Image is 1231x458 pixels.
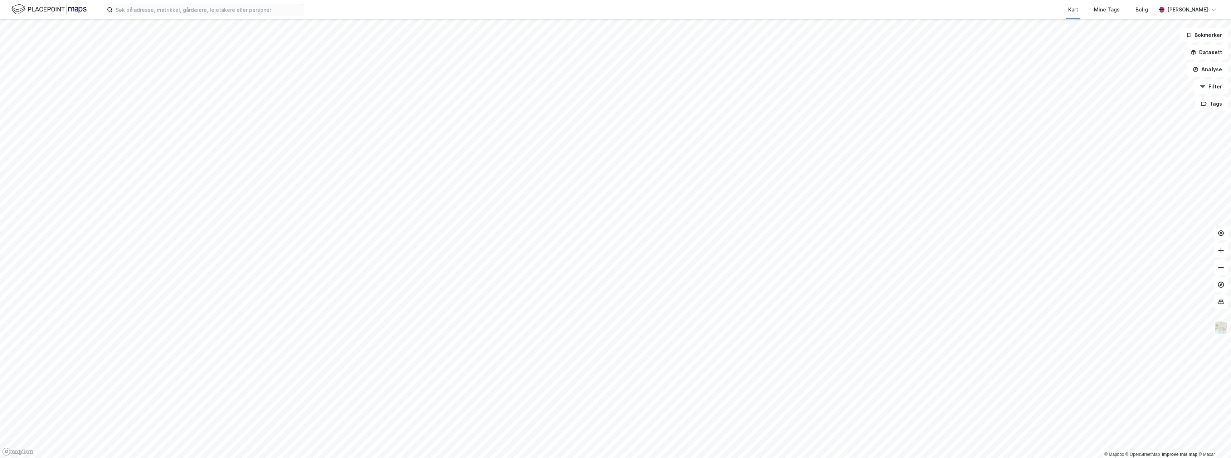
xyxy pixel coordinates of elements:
[1180,28,1228,42] button: Bokmerker
[1195,97,1228,111] button: Tags
[1068,5,1078,14] div: Kart
[1125,452,1160,457] a: OpenStreetMap
[1187,62,1228,77] button: Analyse
[1162,452,1197,457] a: Improve this map
[1214,321,1228,334] img: Z
[1104,452,1124,457] a: Mapbox
[1094,5,1120,14] div: Mine Tags
[1194,79,1228,94] button: Filter
[113,4,304,15] input: Søk på adresse, matrikkel, gårdeiere, leietakere eller personer
[1167,5,1208,14] div: [PERSON_NAME]
[11,3,87,16] img: logo.f888ab2527a4732fd821a326f86c7f29.svg
[1135,5,1148,14] div: Bolig
[1184,45,1228,59] button: Datasett
[2,448,34,456] a: Mapbox homepage
[1195,424,1231,458] iframe: Chat Widget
